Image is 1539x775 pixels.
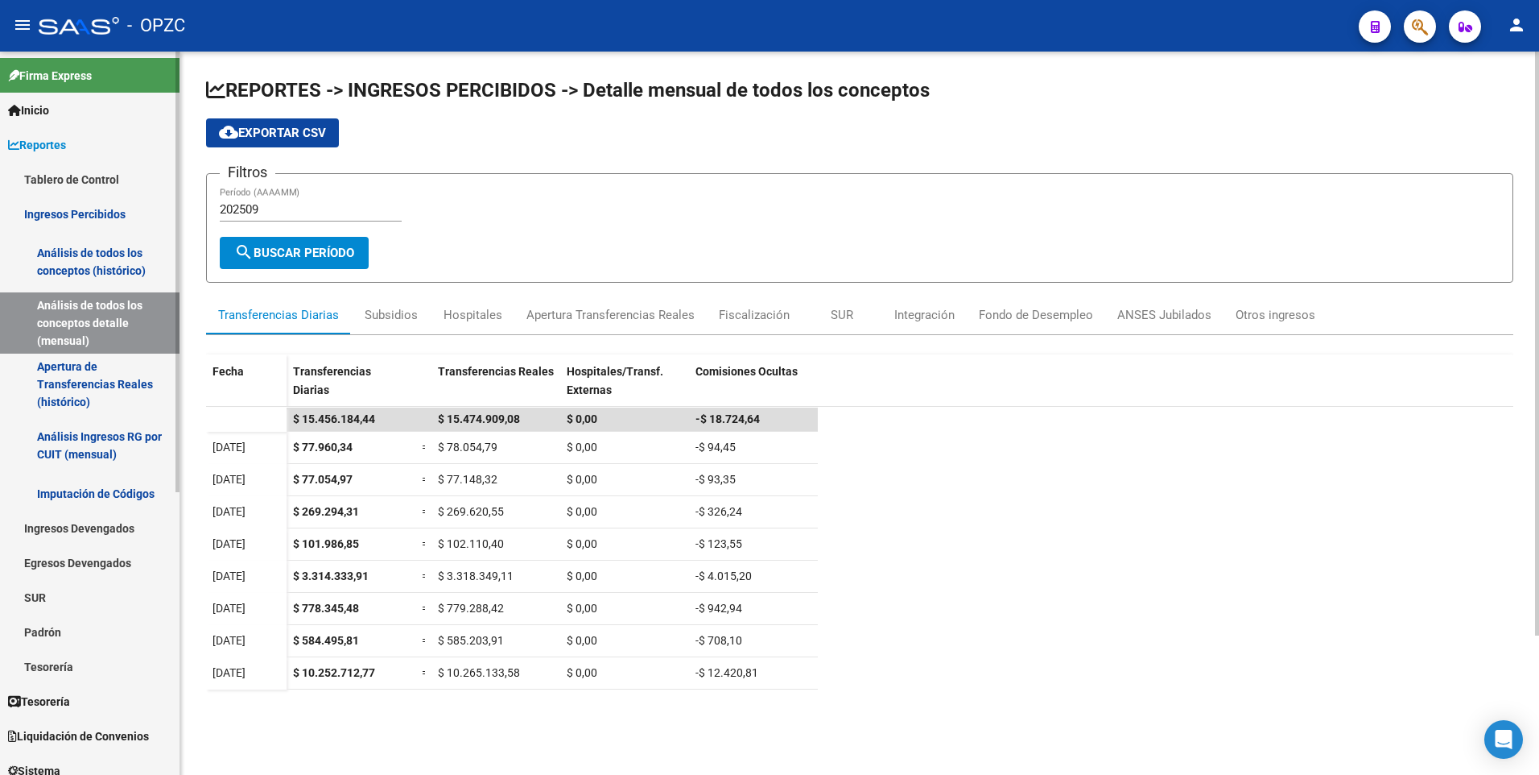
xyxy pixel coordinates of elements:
span: [DATE] [212,441,245,454]
mat-icon: person [1507,15,1526,35]
span: -$ 708,10 [695,634,742,647]
datatable-header-cell: Fecha [206,354,287,422]
span: $ 585.203,91 [438,634,504,647]
span: -$ 18.724,64 [695,412,760,425]
div: ANSES Jubilados [1117,306,1211,324]
span: Fecha [212,365,244,378]
span: Firma Express [8,67,92,85]
span: $ 0,00 [567,602,597,615]
span: = [422,505,428,518]
span: [DATE] [212,537,245,550]
div: Integración [894,306,955,324]
span: Liquidación de Convenios [8,727,149,745]
span: [DATE] [212,505,245,518]
datatable-header-cell: Transferencias Reales [431,354,560,422]
span: Inicio [8,102,49,119]
div: Subsidios [365,306,418,324]
datatable-header-cell: Hospitales/Transf. Externas [560,354,689,422]
span: $ 0,00 [567,666,597,679]
span: -$ 12.420,81 [695,666,758,679]
span: $ 77.960,34 [293,441,353,454]
span: $ 3.318.349,11 [438,570,514,582]
span: $ 0,00 [567,441,597,454]
span: = [422,537,428,550]
span: Hospitales/Transf. Externas [567,365,663,396]
span: Comisiones Ocultas [695,365,798,378]
span: Transferencias Reales [438,365,554,378]
div: Hospitales [444,306,502,324]
span: Transferencias Diarias [293,365,371,396]
span: $ 3.314.333,91 [293,570,369,582]
span: = [422,634,428,647]
span: Tesorería [8,693,70,711]
div: Otros ingresos [1236,306,1315,324]
span: -$ 4.015,20 [695,570,752,582]
span: [DATE] [212,570,245,582]
span: - OPZC [127,8,185,44]
span: $ 269.620,55 [438,505,504,518]
span: $ 0,00 [567,473,597,486]
span: -$ 942,94 [695,602,742,615]
div: SUR [831,306,853,324]
h3: Filtros [220,161,275,184]
span: = [422,570,428,582]
div: Fiscalización [719,306,790,324]
span: = [422,441,428,454]
span: [DATE] [212,602,245,615]
span: = [422,473,428,486]
span: [DATE] [212,634,245,647]
span: = [422,666,428,679]
span: -$ 93,35 [695,473,736,486]
div: Apertura Transferencias Reales [526,306,695,324]
span: $ 0,00 [567,634,597,647]
mat-icon: cloud_download [219,122,238,142]
span: $ 0,00 [567,505,597,518]
span: $ 0,00 [567,412,597,425]
span: [DATE] [212,473,245,486]
span: $ 269.294,31 [293,505,359,518]
span: $ 0,00 [567,570,597,582]
mat-icon: search [234,242,254,262]
span: $ 0,00 [567,537,597,550]
span: $ 10.252.712,77 [293,666,375,679]
span: $ 15.456.184,44 [293,412,375,425]
span: Buscar Período [234,246,354,260]
div: Fondo de Desempleo [979,306,1093,324]
span: -$ 94,45 [695,441,736,454]
span: $ 77.148,32 [438,473,497,486]
button: Buscar Período [220,237,369,269]
datatable-header-cell: Transferencias Diarias [287,354,415,422]
span: $ 15.474.909,08 [438,412,520,425]
mat-icon: menu [13,15,32,35]
span: REPORTES -> INGRESOS PERCIBIDOS -> Detalle mensual de todos los conceptos [206,79,930,102]
span: $ 77.054,97 [293,473,353,486]
span: $ 779.288,42 [438,602,504,615]
div: Transferencias Diarias [218,306,339,324]
span: $ 101.986,85 [293,537,359,550]
span: $ 78.054,79 [438,441,497,454]
span: -$ 123,55 [695,537,742,550]
div: Open Intercom Messenger [1484,720,1523,759]
button: Exportar CSV [206,118,339,147]
span: Exportar CSV [219,126,326,140]
span: = [422,602,428,615]
span: $ 10.265.133,58 [438,666,520,679]
span: [DATE] [212,666,245,679]
span: $ 778.345,48 [293,602,359,615]
span: -$ 326,24 [695,505,742,518]
span: Reportes [8,136,66,154]
datatable-header-cell: Comisiones Ocultas [689,354,818,422]
span: $ 102.110,40 [438,537,504,550]
span: $ 584.495,81 [293,634,359,647]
